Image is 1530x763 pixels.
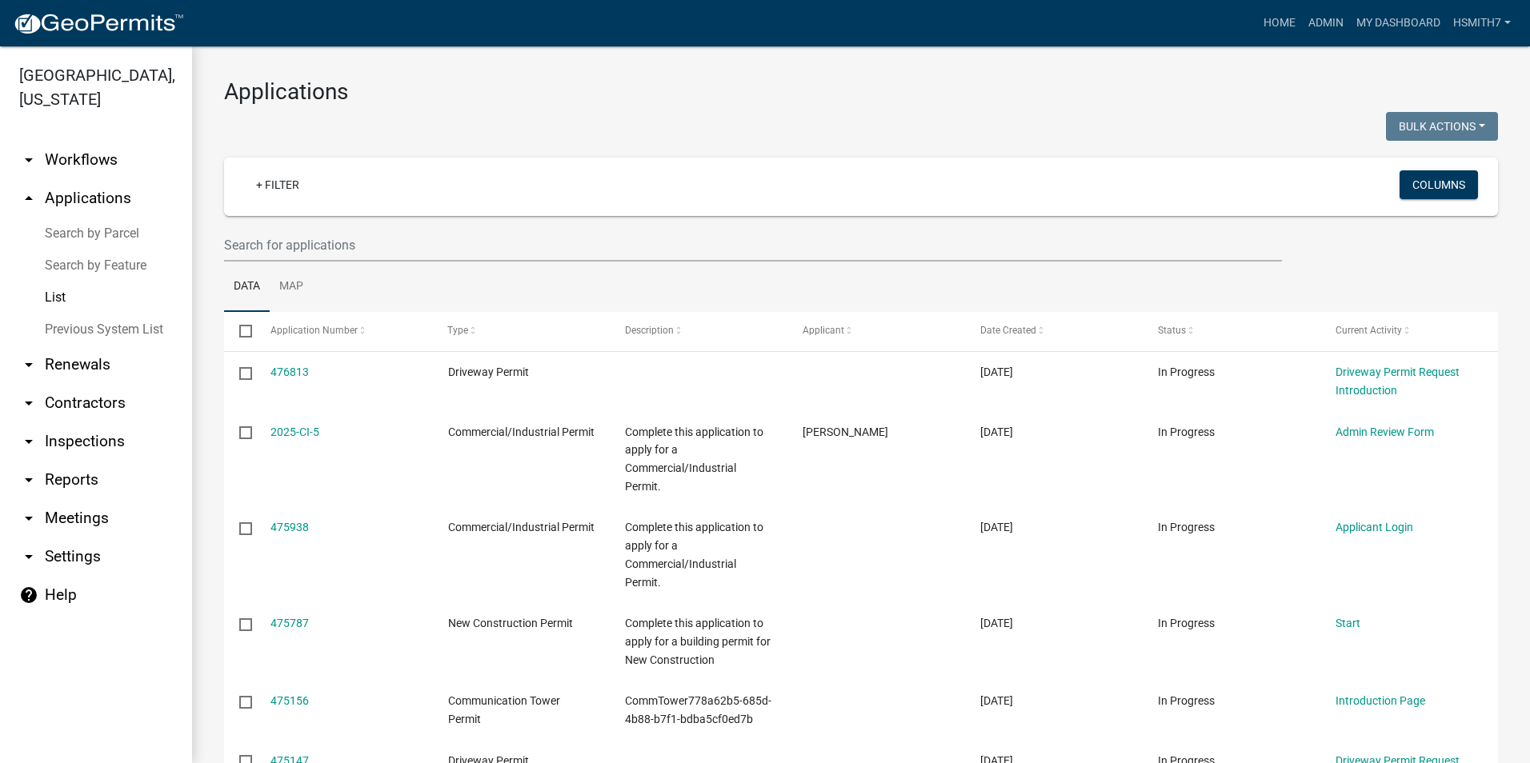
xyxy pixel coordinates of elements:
[270,694,309,707] a: 475156
[270,366,309,378] a: 476813
[803,425,888,438] span: Nicole Ponziano
[787,312,965,350] datatable-header-cell: Applicant
[625,325,674,336] span: Description
[19,189,38,208] i: arrow_drop_up
[1350,8,1447,38] a: My Dashboard
[448,521,595,533] span: Commercial/Industrial Permit
[270,425,319,438] a: 2025-CI-5
[224,229,1282,262] input: Search for applications
[1336,694,1425,707] a: Introduction Page
[1158,694,1215,707] span: In Progress
[1320,312,1498,350] datatable-header-cell: Current Activity
[1336,325,1402,336] span: Current Activity
[1158,366,1215,378] span: In Progress
[625,617,771,666] span: Complete this application to apply for a building permit for New Construction
[19,547,38,566] i: arrow_drop_down
[448,694,560,725] span: Communication Tower Permit
[1143,312,1320,350] datatable-header-cell: Status
[1447,8,1517,38] a: hsmith7
[980,694,1013,707] span: 09/08/2025
[448,617,573,629] span: New Construction Permit
[1158,425,1215,438] span: In Progress
[270,325,358,336] span: Application Number
[19,470,38,489] i: arrow_drop_down
[270,617,309,629] a: 475787
[1336,425,1434,438] a: Admin Review Form
[803,325,844,336] span: Applicant
[432,312,610,350] datatable-header-cell: Type
[224,78,1498,106] h3: Applications
[19,150,38,170] i: arrow_drop_down
[1336,366,1460,397] a: Driveway Permit Request Introduction
[224,262,270,313] a: Data
[1400,170,1478,199] button: Columns
[1336,521,1413,533] a: Applicant Login
[980,521,1013,533] span: 09/09/2025
[448,366,529,378] span: Driveway Permit
[19,585,38,605] i: help
[980,617,1013,629] span: 09/09/2025
[625,694,771,725] span: CommTower778a62b5-685d-4b88-b7f1-bdba5cf0ed7b
[448,425,595,438] span: Commercial/Industrial Permit
[448,325,469,336] span: Type
[1386,112,1498,141] button: Bulk Actions
[965,312,1143,350] datatable-header-cell: Date Created
[980,366,1013,378] span: 09/10/2025
[980,425,1013,438] span: 09/09/2025
[625,425,763,493] span: Complete this application to apply for a Commercial/Industrial Permit.
[270,521,309,533] a: 475938
[270,262,313,313] a: Map
[1158,617,1215,629] span: In Progress
[19,355,38,374] i: arrow_drop_down
[254,312,432,350] datatable-header-cell: Application Number
[980,325,1036,336] span: Date Created
[1257,8,1302,38] a: Home
[224,312,254,350] datatable-header-cell: Select
[1336,617,1360,629] a: Start
[1158,325,1186,336] span: Status
[19,432,38,451] i: arrow_drop_down
[625,521,763,588] span: Complete this application to apply for a Commercial/Industrial Permit.
[1302,8,1350,38] a: Admin
[19,393,38,413] i: arrow_drop_down
[19,509,38,528] i: arrow_drop_down
[610,312,787,350] datatable-header-cell: Description
[1158,521,1215,533] span: In Progress
[243,170,312,199] a: + Filter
